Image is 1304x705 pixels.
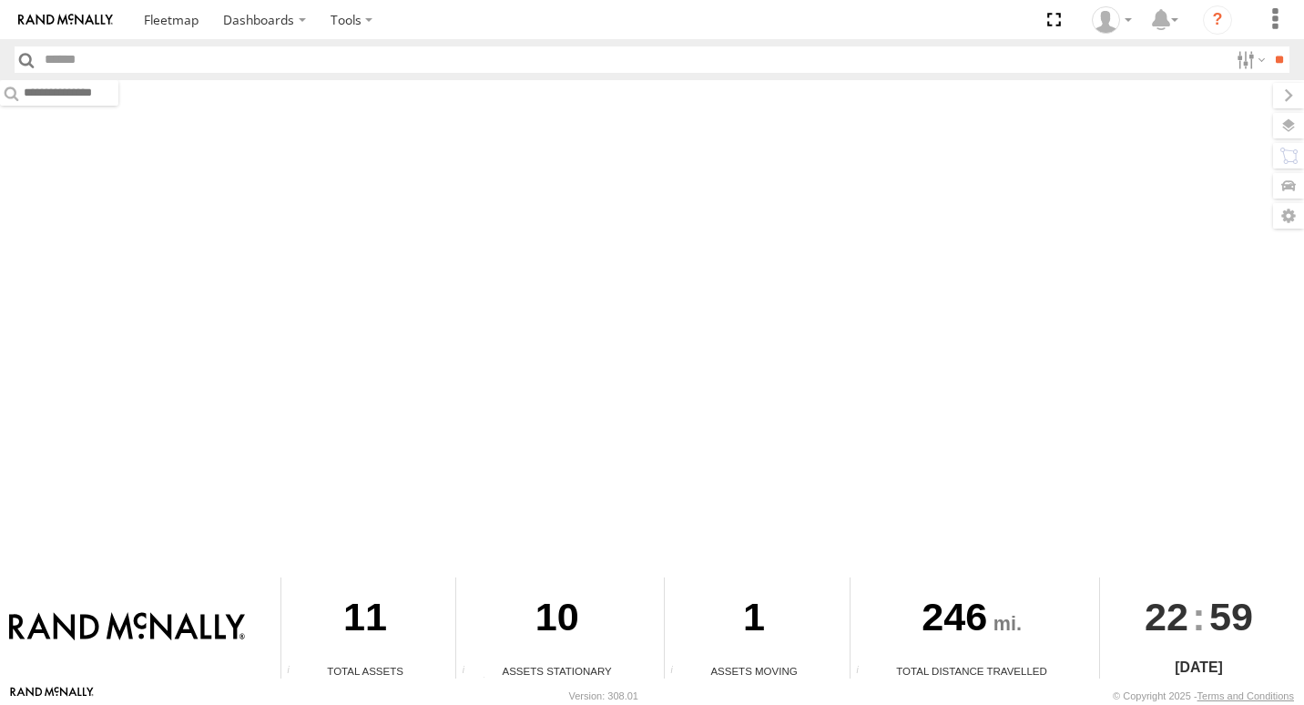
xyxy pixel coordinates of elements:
[851,665,878,679] div: Total distance travelled by all assets within specified date range and applied filters
[1100,657,1298,679] div: [DATE]
[281,665,309,679] div: Total number of Enabled Assets
[1100,577,1298,656] div: :
[665,665,692,679] div: Total number of assets current in transit.
[1197,690,1294,701] a: Terms and Conditions
[9,612,245,643] img: Rand McNally
[1273,203,1304,229] label: Map Settings
[1209,577,1253,656] span: 59
[281,663,449,679] div: Total Assets
[1229,46,1268,73] label: Search Filter Options
[851,663,1093,679] div: Total Distance Travelled
[456,577,657,663] div: 10
[665,577,843,663] div: 1
[10,687,94,705] a: Visit our Website
[1145,577,1188,656] span: 22
[1085,6,1138,34] div: Valeo Dash
[1203,5,1232,35] i: ?
[18,14,113,26] img: rand-logo.svg
[1113,690,1294,701] div: © Copyright 2025 -
[665,663,843,679] div: Assets Moving
[456,665,484,679] div: Total number of assets current stationary.
[569,690,638,701] div: Version: 308.01
[281,577,449,663] div: 11
[456,663,657,679] div: Assets Stationary
[851,577,1093,663] div: 246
